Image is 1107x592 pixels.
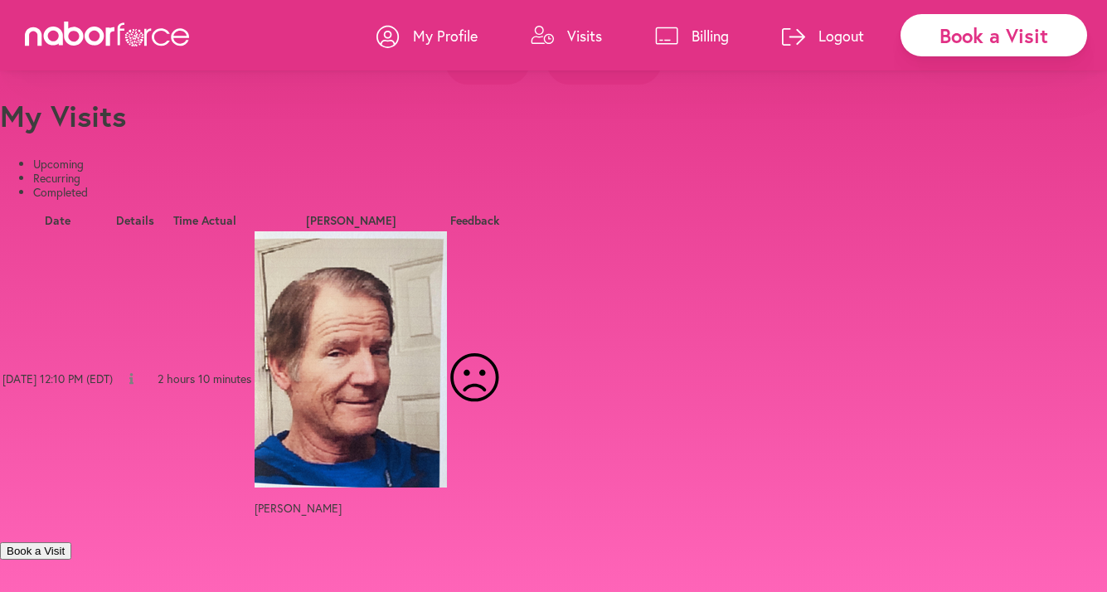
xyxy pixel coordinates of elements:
[413,26,478,46] p: My Profile
[818,26,864,46] p: Logout
[2,213,114,229] th: Date
[567,26,602,46] p: Visits
[255,502,447,516] p: [PERSON_NAME]
[115,213,155,229] th: Details
[782,11,864,61] a: Logout
[33,172,1107,186] li: Recurring
[376,11,478,61] a: My Profile
[254,213,448,229] th: [PERSON_NAME]
[692,26,729,46] p: Billing
[33,158,1107,172] li: Upcoming
[33,186,1107,200] li: Completed
[157,213,252,229] th: Time Actual
[2,230,114,529] td: [DATE] 12:10 PM (EDT)
[655,11,729,61] a: Billing
[531,11,602,61] a: Visits
[255,231,447,488] img: QNqlTjoxSUKb1KCJjVwv
[901,14,1087,56] div: Book a Visit
[157,230,252,529] td: 2 hours 10 minutes
[449,213,500,229] th: Feedback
